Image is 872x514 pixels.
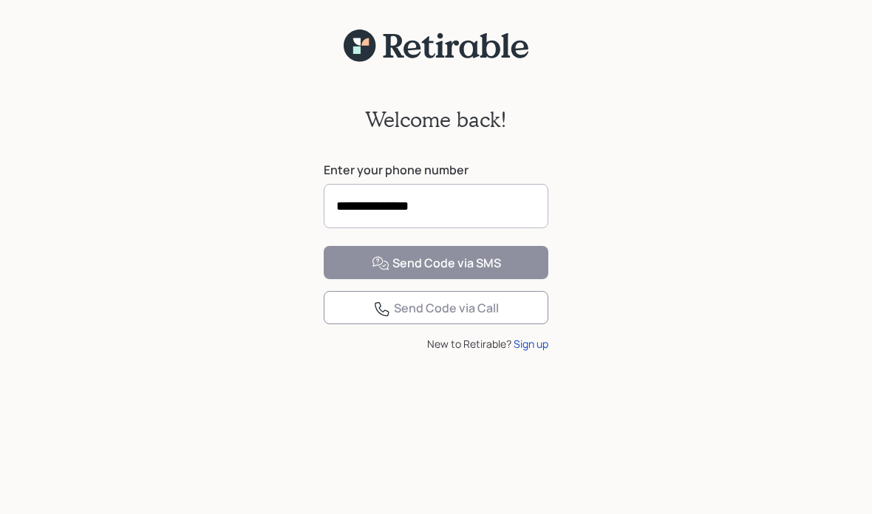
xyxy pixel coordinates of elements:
[514,336,548,352] div: Sign up
[372,255,501,273] div: Send Code via SMS
[324,336,548,352] div: New to Retirable?
[324,291,548,324] button: Send Code via Call
[324,162,548,178] label: Enter your phone number
[373,300,499,318] div: Send Code via Call
[365,107,507,132] h2: Welcome back!
[324,246,548,279] button: Send Code via SMS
